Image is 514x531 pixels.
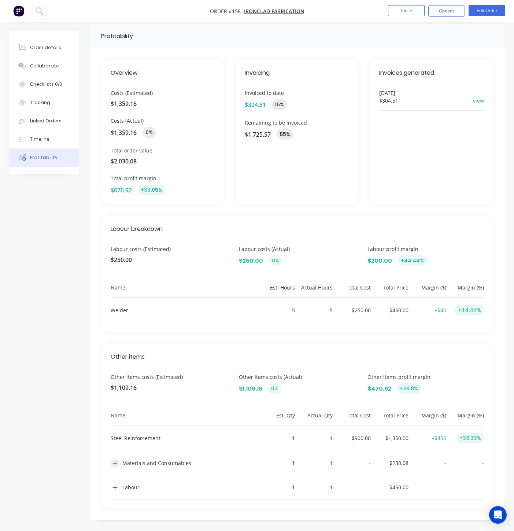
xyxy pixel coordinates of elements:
div: - [449,475,484,499]
div: Checklists 0/0 [30,81,62,88]
span: $1,109.16 [111,383,227,392]
div: +33.05% [138,185,165,195]
div: Actual Hours [298,284,333,297]
span: Invoicing [245,69,350,77]
div: Name [111,412,257,425]
span: Invoices generated [379,69,484,77]
button: Timeline [10,130,79,148]
span: $670.92 [111,186,132,195]
div: 1 [260,475,295,499]
div: - [411,475,446,499]
span: Other items profit margin [367,373,484,381]
div: Order details [30,44,61,51]
span: $1,359.16 [111,99,215,108]
button: Profitability [10,148,79,167]
span: +$450 [432,435,446,442]
div: Actual Qty [298,412,333,425]
img: Factory [13,5,24,16]
div: Total Price [373,412,408,425]
div: Profitability [101,32,133,41]
div: Labour [111,475,257,499]
span: $304.51 [245,100,266,109]
div: +29.8% [397,383,421,394]
div: 0% [269,255,282,266]
div: - [449,451,484,475]
button: Checklists 0/0 [10,75,79,93]
span: Invoiced to date [245,89,350,97]
button: +$450 [432,434,446,442]
span: $1,359.16 [111,128,137,137]
span: [DATE] [379,89,398,97]
div: Linked Orders [30,118,62,124]
button: Linked Orders [10,112,79,130]
span: Remaining to be invoiced [245,119,350,126]
span: Other items costs (Actual) [239,373,355,381]
div: $450.00 [373,298,408,323]
span: Other items [111,353,484,361]
span: Labour breakdown [111,225,484,233]
div: Timeline [30,136,49,143]
div: $250.00 [336,298,370,323]
div: 0% [143,127,156,138]
span: $250.00 [111,255,227,264]
span: Costs (Estimated) [111,89,215,97]
div: 15 % [272,99,287,110]
div: 1 [298,475,333,499]
button: Close [388,5,425,16]
div: Welder [111,298,257,323]
div: 0% [268,383,281,394]
div: +44.44% [455,305,484,316]
span: Order #158 - [210,8,244,15]
span: $1,725.57 [245,130,271,139]
span: Other items costs (Estimated) [111,373,227,381]
div: 1 [298,451,333,475]
div: 85 % [277,129,293,140]
span: $250.00 [239,257,263,265]
span: $470.92 [367,384,391,393]
button: +$40 [435,306,446,314]
span: Labour costs (Actual) [239,245,355,253]
div: Open Intercom Messenger [489,506,507,524]
div: $450.00 [373,475,408,499]
div: Collaborate [30,63,59,69]
span: $1,109.16 [239,384,262,393]
div: Margin (%) [449,412,484,425]
div: $230.08 [373,451,408,475]
div: Total Cost [336,412,370,425]
div: $900.00 [336,425,370,451]
button: Order details [10,38,79,57]
a: view [473,97,484,104]
span: $304.51 [379,97,398,104]
a: Ironclad Fabrication [244,8,304,15]
div: Materials and Consumables [111,451,257,475]
span: Labour costs (Estimated) [111,245,227,253]
div: 1 [298,425,333,451]
span: Labour profit margin [367,245,484,253]
div: - [336,451,370,475]
div: 1 [260,451,295,475]
div: Margin ($) [411,284,446,297]
div: +33.33% [456,433,484,443]
span: Costs (Actual) [111,117,215,125]
span: $2,030.08 [111,157,215,166]
div: Est. Qty [260,412,295,425]
span: Total profit margin [111,174,215,182]
button: Edit Order [469,5,505,16]
div: +44.44% [398,255,427,266]
button: Tracking [10,93,79,112]
span: Overview [111,69,215,77]
div: Est. Hours [260,284,295,297]
button: Options [428,5,465,17]
div: 5 [298,298,333,323]
div: Total Cost [336,284,370,297]
div: $1,350.00 [373,425,408,451]
div: 5 [260,298,295,323]
span: Total order value [111,147,215,154]
div: Profitability [30,154,58,161]
div: Tracking [30,99,50,106]
span: +$40 [435,307,446,314]
div: - [411,451,446,475]
div: Margin (%) [449,284,484,297]
div: Margin ($) [411,412,446,425]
